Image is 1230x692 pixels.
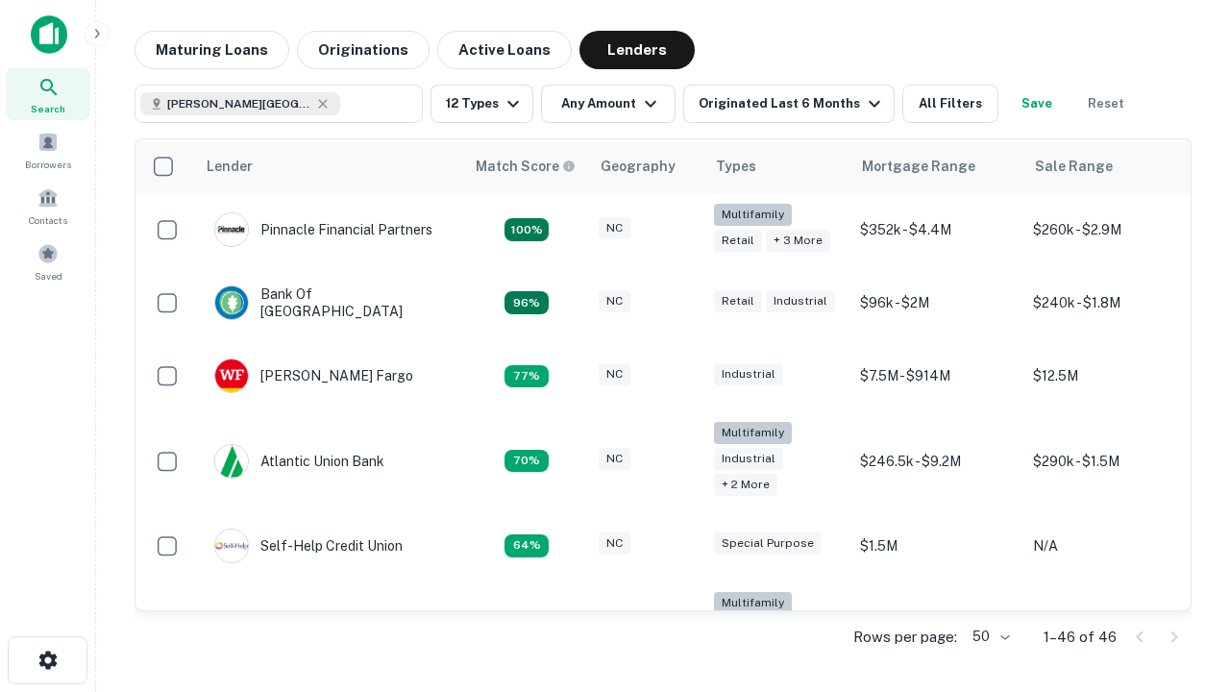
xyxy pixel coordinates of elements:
div: NC [599,290,630,312]
th: Capitalize uses an advanced AI algorithm to match your search with the best lender. The match sco... [464,139,589,193]
img: picture [215,213,248,246]
div: Matching Properties: 12, hasApolloMatch: undefined [504,365,549,388]
div: Originated Last 6 Months [699,92,886,115]
div: Sale Range [1035,155,1113,178]
img: picture [215,445,248,478]
button: 12 Types [430,85,533,123]
button: Save your search to get updates of matches that match your search criteria. [1006,85,1068,123]
div: Geography [601,155,676,178]
div: Self-help Credit Union [214,529,403,563]
div: Industrial [714,363,783,385]
div: Multifamily [714,422,792,444]
button: All Filters [902,85,998,123]
div: Industrial [766,290,835,312]
div: Matching Properties: 10, hasApolloMatch: undefined [504,534,549,557]
div: NC [599,532,630,555]
div: Retail [714,290,762,312]
th: Geography [589,139,704,193]
a: Contacts [6,180,90,232]
button: Maturing Loans [135,31,289,69]
div: 50 [965,623,1013,651]
td: $290k - $1.5M [1023,412,1196,509]
th: Mortgage Range [850,139,1023,193]
td: $240k - $1.8M [1023,266,1196,339]
img: picture [215,359,248,392]
span: Saved [35,268,62,284]
div: Special Purpose [714,532,822,555]
a: Saved [6,235,90,287]
div: Types [716,155,756,178]
span: Search [31,101,65,116]
button: Originated Last 6 Months [683,85,895,123]
th: Types [704,139,850,193]
p: 1–46 of 46 [1044,626,1117,649]
p: Rows per page: [853,626,957,649]
h6: Match Score [476,156,572,177]
div: Capitalize uses an advanced AI algorithm to match your search with the best lender. The match sco... [476,156,576,177]
div: Matching Properties: 28, hasApolloMatch: undefined [504,218,549,241]
button: Lenders [579,31,695,69]
iframe: Chat Widget [1134,477,1230,569]
div: Retail [714,230,762,252]
div: NC [599,217,630,239]
div: Atlantic Union Bank [214,444,384,479]
div: [PERSON_NAME] Fargo [214,358,413,393]
button: Active Loans [437,31,572,69]
button: Reset [1075,85,1137,123]
div: NC [599,448,630,470]
div: Bank Of [GEOGRAPHIC_DATA] [214,285,445,320]
div: Mortgage Range [862,155,975,178]
div: + 2 more [714,474,777,496]
td: $12.5M [1023,339,1196,412]
th: Sale Range [1023,139,1196,193]
div: Pinnacle Financial Partners [214,212,432,247]
div: Matching Properties: 11, hasApolloMatch: undefined [504,450,549,473]
td: N/A [1023,509,1196,582]
td: $1.5M [850,509,1023,582]
div: Industrial [714,448,783,470]
td: $352k - $4.4M [850,193,1023,266]
th: Lender [195,139,464,193]
div: Multifamily [714,204,792,226]
span: [PERSON_NAME][GEOGRAPHIC_DATA], [GEOGRAPHIC_DATA] [167,95,311,112]
span: Borrowers [25,157,71,172]
img: picture [215,286,248,319]
td: $7.5M - $914M [850,339,1023,412]
div: Multifamily [714,592,792,614]
div: NC [599,363,630,385]
td: $225.3k - $21M [850,582,1023,680]
img: capitalize-icon.png [31,15,67,54]
a: Search [6,68,90,120]
div: Lender [207,155,253,178]
button: Any Amount [541,85,676,123]
td: $246.5k - $9.2M [850,412,1023,509]
a: Borrowers [6,124,90,176]
td: $265k - $1.1M [1023,582,1196,680]
td: $260k - $2.9M [1023,193,1196,266]
div: Matching Properties: 15, hasApolloMatch: undefined [504,291,549,314]
span: Contacts [29,212,67,228]
button: Originations [297,31,430,69]
img: picture [215,530,248,562]
div: + 3 more [766,230,830,252]
td: $96k - $2M [850,266,1023,339]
